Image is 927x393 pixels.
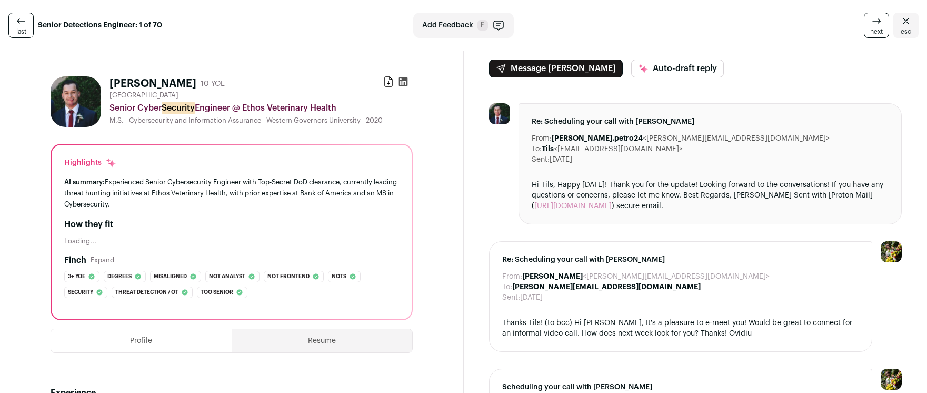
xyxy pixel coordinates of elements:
[532,133,552,144] dt: From:
[532,154,550,165] dt: Sent:
[413,13,514,38] button: Add Feedback F
[532,144,542,154] dt: To:
[232,329,412,352] button: Resume
[162,102,195,114] mark: Security
[115,287,178,298] span: Threat detection / ot
[552,133,830,144] dd: <[PERSON_NAME][EMAIL_ADDRESS][DOMAIN_NAME]>
[489,103,510,124] img: 6d1a93b10ed8b0b3c6ad52f268ba92d90b69c60bf02155529156c83a5784f96e.jpg
[109,76,196,91] h1: [PERSON_NAME]
[68,287,93,298] span: Security
[64,158,116,168] div: Highlights
[532,180,889,211] div: Hi Tils, Happy [DATE]! Thank you for the update! Looking forward to the conversations! If you hav...
[502,318,860,339] div: Thanks Tils! (to bcc) Hi [PERSON_NAME], It's a pleasure to e-meet you! Would be great to connect ...
[532,116,889,127] span: Re: Scheduling your call with [PERSON_NAME]
[512,283,701,291] b: [PERSON_NAME][EMAIL_ADDRESS][DOMAIN_NAME]
[881,241,902,262] img: 6689865-medium_jpg
[489,60,623,77] button: Message [PERSON_NAME]
[502,254,860,265] span: Re: Scheduling your call with [PERSON_NAME]
[201,287,233,298] span: Too senior
[502,382,860,392] span: Scheduling your call with [PERSON_NAME]
[154,271,187,282] span: Misaligned
[64,218,399,231] h2: How they fit
[64,176,399,210] div: Experienced Senior Cybersecurity Engineer with Top-Secret DoD clearance, currently leading threat...
[901,27,911,36] span: esc
[64,237,399,245] div: Loading...
[8,13,34,38] a: last
[91,256,114,264] button: Expand
[109,116,413,125] div: M.S. - Cybersecurity and Information Assurance - Western Governors University - 2020
[522,271,770,282] dd: <[PERSON_NAME][EMAIL_ADDRESS][DOMAIN_NAME]>
[881,369,902,390] img: 6689865-medium_jpg
[109,91,178,100] span: [GEOGRAPHIC_DATA]
[864,13,889,38] a: next
[542,145,554,153] b: Tils
[502,292,520,303] dt: Sent:
[552,135,643,142] b: [PERSON_NAME].petro24
[542,144,683,154] dd: <[EMAIL_ADDRESS][DOMAIN_NAME]>
[64,254,86,267] h2: Finch
[107,271,132,282] span: Degrees
[534,202,612,210] a: [URL][DOMAIN_NAME]
[522,273,583,280] b: [PERSON_NAME]
[109,102,413,114] div: Senior Cyber Engineer @ Ethos Veterinary Health
[422,20,473,31] span: Add Feedback
[209,271,245,282] span: Not analyst
[64,179,105,185] span: AI summary:
[477,20,488,31] span: F
[893,13,919,38] a: Close
[631,60,724,77] button: Auto-draft reply
[520,292,543,303] dd: [DATE]
[502,271,522,282] dt: From:
[870,27,883,36] span: next
[51,329,232,352] button: Profile
[502,282,512,292] dt: To:
[68,271,85,282] span: 3+ yoe
[550,154,572,165] dd: [DATE]
[16,27,26,36] span: last
[201,78,225,89] div: 10 YOE
[332,271,346,282] span: Nots
[51,76,101,127] img: 6d1a93b10ed8b0b3c6ad52f268ba92d90b69c60bf02155529156c83a5784f96e.jpg
[267,271,310,282] span: Not frontend
[38,20,162,31] strong: Senior Detections Engineer: 1 of 70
